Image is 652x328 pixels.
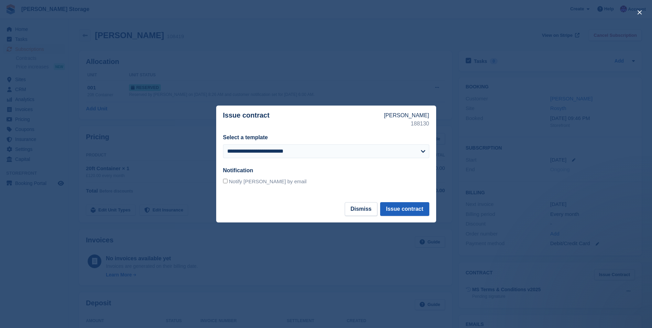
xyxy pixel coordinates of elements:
[380,202,429,216] button: Issue contract
[223,179,228,183] input: Notify [PERSON_NAME] by email
[229,178,307,184] span: Notify [PERSON_NAME] by email
[223,111,384,128] p: Issue contract
[223,167,253,173] label: Notification
[384,120,429,128] p: 188130
[384,111,429,120] p: [PERSON_NAME]
[634,7,645,18] button: close
[223,134,268,140] label: Select a template
[345,202,377,216] button: Dismiss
